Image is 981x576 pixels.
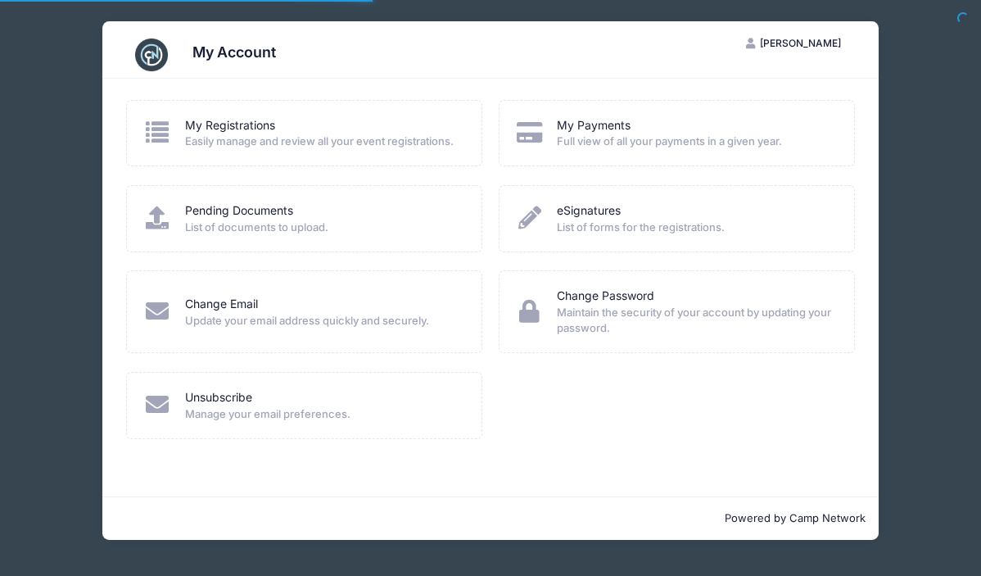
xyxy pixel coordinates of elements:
span: Update your email address quickly and securely. [185,313,460,329]
span: Easily manage and review all your event registrations. [185,134,460,150]
a: My Registrations [185,117,275,134]
span: Manage your email preferences. [185,406,460,423]
h3: My Account [192,43,276,61]
span: [PERSON_NAME] [760,37,841,49]
img: CampNetwork [135,39,168,71]
button: [PERSON_NAME] [732,29,855,57]
a: Unsubscribe [185,389,252,406]
a: My Payments [557,117,631,134]
span: Maintain the security of your account by updating your password. [557,305,832,337]
p: Powered by Camp Network [115,510,866,527]
a: eSignatures [557,202,621,220]
a: Change Email [185,296,258,313]
a: Pending Documents [185,202,293,220]
span: List of documents to upload. [185,220,460,236]
a: Change Password [557,288,654,305]
span: List of forms for the registrations. [557,220,832,236]
span: Full view of all your payments in a given year. [557,134,832,150]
